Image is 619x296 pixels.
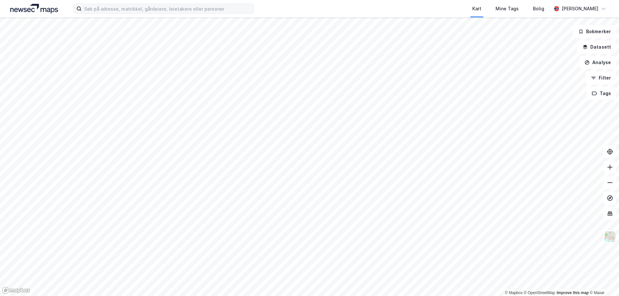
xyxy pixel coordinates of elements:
div: Kart [472,5,481,13]
input: Søk på adresse, matrikkel, gårdeiere, leietakere eller personer [82,4,254,14]
div: [PERSON_NAME] [562,5,598,13]
iframe: Chat Widget [587,265,619,296]
img: logo.a4113a55bc3d86da70a041830d287a7e.svg [10,4,58,14]
div: Bolig [533,5,544,13]
div: Mine Tags [496,5,519,13]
